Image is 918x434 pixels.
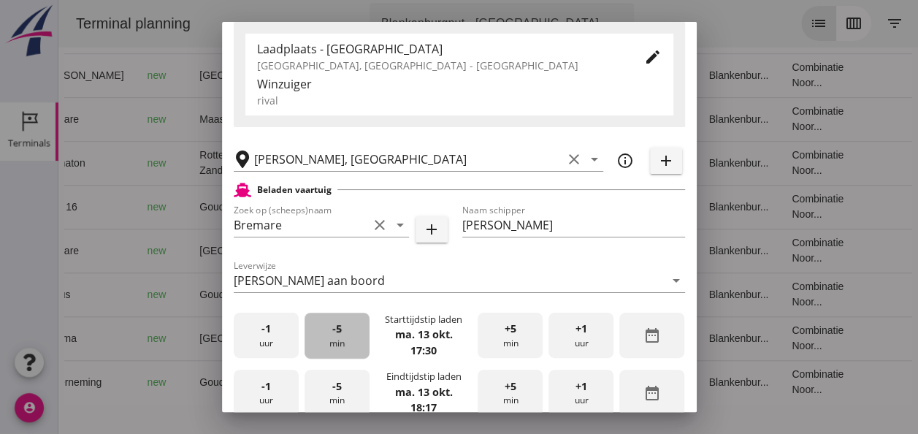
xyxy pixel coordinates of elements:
i: directions_boat [253,158,264,168]
small: m3 [330,247,342,256]
input: Naam schipper [462,213,685,237]
h2: Beladen vaartuig [257,183,332,197]
td: new [77,229,130,273]
div: Gouda [141,199,264,215]
small: m3 [330,291,342,300]
div: Gouda [141,375,264,390]
span: -1 [261,321,271,337]
td: Blankenbur... [638,360,722,404]
i: edit [644,48,662,66]
td: Blankenbur... [638,229,722,273]
td: Blankenbur... [638,53,722,97]
td: Blankenbur... [638,273,722,316]
td: 994 [302,316,382,360]
td: 18 [528,360,639,404]
small: m3 [330,335,342,343]
td: 397 [302,53,382,97]
div: uur [548,313,613,359]
i: add [657,152,675,170]
div: min [305,370,370,416]
input: Losplaats [254,148,562,171]
td: Ontzilt oph.zan... [454,360,528,404]
td: 434 [302,97,382,141]
div: Blankenburgput - [GEOGRAPHIC_DATA] [323,15,540,32]
small: m3 [336,378,348,387]
span: +5 [505,378,516,395]
td: new [77,273,130,316]
td: Blankenbur... [638,97,722,141]
i: arrow_drop_down [391,216,409,234]
td: Ontzilt oph.zan... [454,273,528,316]
td: Filling sand [454,316,528,360]
div: min [305,313,370,359]
div: Maassluis [141,112,264,127]
td: 1298 [302,185,382,229]
td: Blankenbur... [638,141,722,185]
td: new [77,185,130,229]
i: arrow_drop_down [668,272,685,289]
td: Filling sand [454,53,528,97]
i: date_range [643,327,661,344]
i: directions_boat [253,333,264,343]
strong: 17:30 [410,343,437,357]
small: m3 [330,72,342,80]
td: Combinatie Noor... [722,273,812,316]
div: Terminal planning [6,13,144,34]
span: -1 [261,378,271,395]
div: uur [234,313,299,359]
small: m3 [330,159,342,168]
div: [GEOGRAPHIC_DATA] [141,243,264,259]
i: date_range [643,384,661,402]
td: Ontzilt oph.zan... [454,141,528,185]
td: Combinatie Noor... [722,229,812,273]
i: directions_boat [253,245,264,256]
span: -5 [332,321,342,337]
i: info_outline [616,152,634,170]
div: uur [548,370,613,416]
i: list [751,15,769,32]
td: 672 [302,141,382,185]
span: -5 [332,378,342,395]
td: Filling sand [454,97,528,141]
input: Zoek op (scheeps)naam [234,213,368,237]
div: Eindtijdstip laden [386,370,461,384]
i: arrow_drop_down [586,151,603,168]
div: min [478,313,543,359]
div: [PERSON_NAME] aan boord [234,274,385,287]
small: m3 [336,203,348,212]
div: rival [257,93,662,108]
div: Starttijdstip laden [385,313,462,327]
strong: ma. 13 okt. [394,327,452,341]
span: +1 [575,321,587,337]
td: Combinatie Noor... [722,97,812,141]
div: [GEOGRAPHIC_DATA], [GEOGRAPHIC_DATA] - [GEOGRAPHIC_DATA] [257,58,621,73]
td: 18 [528,53,639,97]
td: Combinatie Noor... [722,53,812,97]
i: directions_boat [177,289,188,300]
td: 18 [528,141,639,185]
td: 18 [528,273,639,316]
td: Blankenbur... [638,185,722,229]
td: Combinatie Noor... [722,141,812,185]
i: clear [565,151,583,168]
i: directions_boat [177,377,188,387]
td: 18 [528,97,639,141]
i: directions_boat [253,70,264,80]
i: filter_list [827,15,845,32]
td: Blankenbur... [638,316,722,360]
i: directions_boat [193,114,203,124]
i: arrow_drop_down [549,15,567,32]
td: Combinatie Noor... [722,316,812,360]
div: Winzuiger [257,75,662,93]
i: calendar_view_week [787,15,804,32]
td: 1231 [302,360,382,404]
strong: ma. 13 okt. [394,385,452,399]
td: 434 [302,229,382,273]
strong: 18:17 [410,400,437,414]
div: [GEOGRAPHIC_DATA] [141,68,264,83]
td: new [77,360,130,404]
span: +5 [505,321,516,337]
td: 18 [528,185,639,229]
td: 999 [302,273,382,316]
div: Laadplaats - [GEOGRAPHIC_DATA] [257,40,621,58]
